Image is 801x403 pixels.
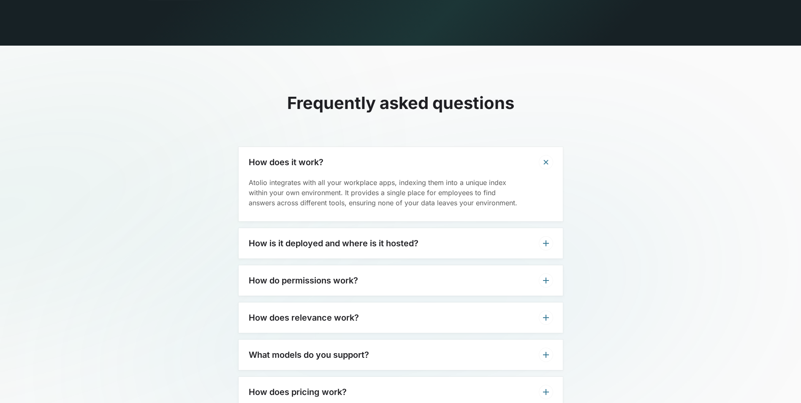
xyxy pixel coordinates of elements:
[239,93,563,113] h2: Frequently asked questions
[249,313,359,323] h3: How does relevance work?
[249,238,418,248] h3: How is it deployed and where is it hosted?
[249,157,323,167] h3: How does it work?
[249,350,369,360] h3: What models do you support?
[249,387,347,397] h3: How does pricing work?
[759,362,801,403] iframe: Chat Widget
[759,362,801,403] div: チャットウィジェット
[249,275,358,286] h3: How do permissions work?
[249,177,553,208] p: Atolio integrates with all your workplace apps, indexing them into a unique index within your own...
